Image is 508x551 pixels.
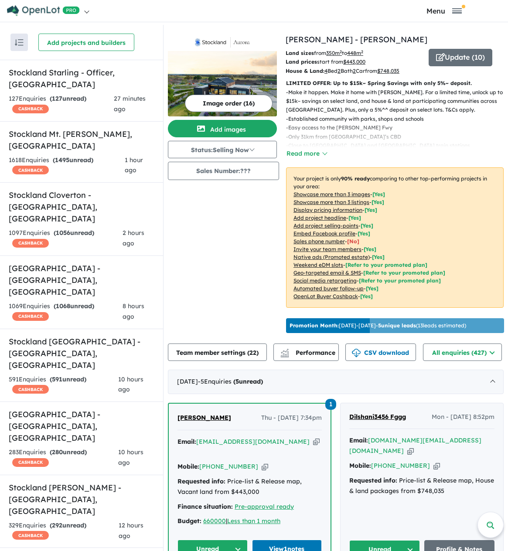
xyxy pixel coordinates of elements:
p: start from [286,58,422,66]
button: Add images [168,120,277,137]
u: 2 [353,68,356,74]
span: CASHBACK [12,105,49,113]
span: 5 [235,378,239,385]
span: [ Yes ] [361,222,373,229]
span: to [342,50,363,56]
span: [Refer to your promoted plan] [359,277,441,284]
u: Social media retargeting [293,277,357,284]
span: Dilshani3456 Fggg [349,413,406,421]
h5: Stockland Cloverton - [GEOGRAPHIC_DATA] , [GEOGRAPHIC_DATA] [9,189,154,224]
img: Stockland Aurora - Wollert Logo [171,37,273,48]
strong: Email: [349,436,368,444]
button: All enquiries (427) [423,344,502,361]
button: Image order (16) [185,95,273,112]
span: 1056 [56,229,70,237]
strong: ( unread) [50,448,87,456]
span: 10 hours ago [118,448,143,466]
span: [Yes] [366,285,378,292]
p: from [286,49,422,58]
b: Land prices [286,58,317,65]
img: download icon [352,349,361,357]
u: Native ads (Promoted estate) [293,254,370,260]
a: Stockland Aurora - Wollert LogoStockland Aurora - Wollert [168,34,277,116]
span: 280 [52,448,63,456]
p: LIMITED OFFER: Up to $15k~ Spring Savings with only 5%~ deposit. [286,79,504,88]
span: [Yes] [360,293,373,299]
a: 660000 [203,517,226,525]
span: CASHBACK [12,312,49,321]
b: Promotion Month: [290,322,339,329]
span: 22 [249,349,256,357]
u: 350 m [326,50,342,56]
p: Bed Bath Car from [286,67,422,75]
div: Price-list & Release map, Vacant land from $443,000 [177,476,322,497]
button: Read more [286,149,327,159]
span: CASHBACK [12,458,49,467]
u: 2 [338,68,341,74]
span: 292 [52,521,62,529]
u: Invite your team members [293,246,361,252]
u: Embed Facebook profile [293,230,355,237]
strong: Mobile: [177,463,199,470]
h5: Stockland Mt. [PERSON_NAME] , [GEOGRAPHIC_DATA] [9,128,154,152]
img: Openlot PRO Logo White [7,5,80,16]
h5: Stockland Starling - Officer , [GEOGRAPHIC_DATA] [9,67,154,90]
span: CASHBACK [12,385,49,394]
u: $ 443,000 [343,58,365,65]
a: [PERSON_NAME] [177,413,231,423]
p: [DATE] - [DATE] - ( 13 leads estimated) [290,322,466,330]
strong: ( unread) [53,156,93,164]
a: [PERSON_NAME] - [PERSON_NAME] [286,34,427,44]
strong: Requested info: [177,477,225,485]
a: Pre-approval ready [235,503,294,510]
strong: Budget: [177,517,201,525]
div: Price-list & Release map, House & land packages from $748,035 [349,476,494,497]
button: Update (10) [429,49,492,66]
button: Sales Number:??? [168,162,279,180]
a: [EMAIL_ADDRESS][DOMAIN_NAME] [196,438,310,446]
span: CASHBACK [12,239,49,248]
strong: Email: [177,438,196,446]
b: House & Land: [286,68,324,74]
a: [DOMAIN_NAME][EMAIL_ADDRESS][DOMAIN_NAME] [349,436,481,455]
div: 329 Enquir ies [9,520,119,541]
span: 591 [52,375,62,383]
span: 1 hour ago [125,156,143,174]
button: CSV download [345,344,416,361]
span: Mon - [DATE] 8:52pm [432,412,494,422]
span: CASHBACK [12,531,49,540]
u: Automated buyer follow-up [293,285,364,292]
u: $ 748,035 [377,68,399,74]
div: 127 Enquir ies [9,94,114,115]
u: Display pricing information [293,207,362,213]
div: | [177,516,322,527]
strong: Requested info: [349,476,397,484]
sup: 2 [340,49,342,54]
strong: ( unread) [50,521,86,529]
span: 1068 [56,302,70,310]
h5: [GEOGRAPHIC_DATA] - [GEOGRAPHIC_DATA] , [GEOGRAPHIC_DATA] [9,262,154,298]
img: sort.svg [15,39,24,46]
strong: ( unread) [54,302,94,310]
a: [PHONE_NUMBER] [371,462,430,469]
button: Team member settings (22) [168,344,267,361]
div: 591 Enquir ies [9,374,118,395]
div: 1097 Enquir ies [9,228,123,249]
span: 12 hours ago [119,521,143,540]
span: [ No ] [347,238,359,245]
span: 2 hours ago [123,229,144,247]
span: [ Yes ] [372,191,385,197]
a: Less than 1 month [227,517,280,525]
a: [PHONE_NUMBER] [199,463,258,470]
span: [ Yes ] [348,214,361,221]
button: Copy [407,446,414,456]
span: [Yes] [372,254,385,260]
span: [ Yes ] [372,199,384,205]
span: [Refer to your promoted plan] [345,262,427,268]
span: [PERSON_NAME] [177,414,231,422]
button: Toggle navigation [382,7,506,15]
b: Land sizes [286,50,314,56]
u: 448 m [347,50,363,56]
